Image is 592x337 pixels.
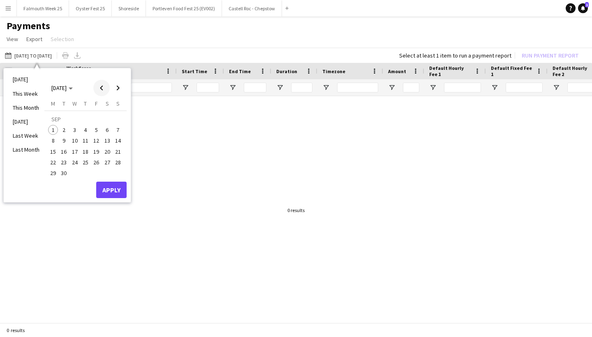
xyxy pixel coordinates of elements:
[322,68,345,74] span: Timezone
[8,129,44,143] li: Last Week
[81,125,90,135] span: 4
[48,168,58,178] span: 29
[59,157,69,167] span: 23
[93,80,110,96] button: Previous month
[113,125,123,135] span: 7
[8,101,44,115] li: This Month
[113,135,123,146] button: 14-09-2025
[8,115,44,129] li: [DATE]
[51,100,55,107] span: M
[84,100,87,107] span: T
[102,157,112,167] span: 27
[244,83,266,92] input: End Time Filter Input
[102,125,112,135] button: 06-09-2025
[429,65,471,77] span: Default Hourly Fee 1
[70,136,80,146] span: 10
[102,125,112,135] span: 6
[81,157,90,167] span: 25
[48,114,123,125] td: SEP
[578,3,588,13] a: 1
[62,100,65,107] span: T
[91,157,102,168] button: 26-09-2025
[403,83,419,92] input: Amount Filter Input
[48,168,58,178] button: 29-09-2025
[91,147,101,157] span: 19
[69,0,112,16] button: Oyster Fest 25
[81,147,90,157] span: 18
[59,136,69,146] span: 9
[96,182,127,198] button: Apply
[58,135,69,146] button: 09-09-2025
[95,100,98,107] span: F
[48,135,58,146] button: 08-09-2025
[197,83,219,92] input: Start Time Filter Input
[106,100,109,107] span: S
[113,136,123,146] span: 14
[102,157,112,168] button: 27-09-2025
[69,125,80,135] button: 03-09-2025
[229,68,251,74] span: End Time
[506,83,543,92] input: Default Fixed Fee 1 Filter Input
[110,80,126,96] button: Next month
[91,157,101,167] span: 26
[131,83,172,92] input: Name Filter Input
[113,147,123,157] span: 21
[222,0,282,16] button: Castell Roc - Chepstow
[182,84,189,91] button: Open Filter Menu
[388,84,395,91] button: Open Filter Menu
[8,87,44,101] li: This Week
[91,136,101,146] span: 12
[48,147,58,157] span: 15
[69,157,80,168] button: 24-09-2025
[59,125,69,135] span: 2
[182,68,207,74] span: Start Time
[80,157,91,168] button: 25-09-2025
[8,143,44,157] li: Last Month
[91,146,102,157] button: 19-09-2025
[429,84,437,91] button: Open Filter Menu
[48,157,58,168] button: 22-09-2025
[5,67,12,75] input: Column with Header Selection
[48,81,76,95] button: Choose month and year
[102,136,112,146] span: 13
[81,136,90,146] span: 11
[91,135,102,146] button: 12-09-2025
[3,34,21,44] a: View
[112,0,146,16] button: Shoreside
[146,0,222,16] button: Portleven Food Fest 25 (EV002)
[70,157,80,167] span: 24
[3,51,53,60] button: [DATE] to [DATE]
[276,68,297,74] span: Duration
[102,135,112,146] button: 13-09-2025
[337,83,378,92] input: Timezone Filter Input
[67,65,96,77] span: Workforce ID
[59,168,69,178] span: 30
[113,146,123,157] button: 21-09-2025
[48,146,58,157] button: 15-09-2025
[58,157,69,168] button: 23-09-2025
[113,157,123,168] button: 28-09-2025
[7,35,18,43] span: View
[444,83,481,92] input: Default Hourly Fee 1 Filter Input
[80,135,91,146] button: 11-09-2025
[59,147,69,157] span: 16
[388,68,406,74] span: Amount
[553,84,560,91] button: Open Filter Menu
[70,147,80,157] span: 17
[23,34,46,44] a: Export
[91,125,101,135] span: 5
[72,100,77,107] span: W
[585,2,589,7] span: 1
[8,72,44,86] li: [DATE]
[287,207,305,213] div: 0 results
[17,0,69,16] button: Falmouth Week 25
[116,100,120,107] span: S
[58,168,69,178] button: 30-09-2025
[91,125,102,135] button: 05-09-2025
[48,125,58,135] span: 1
[69,135,80,146] button: 10-09-2025
[229,84,236,91] button: Open Filter Menu
[113,157,123,167] span: 28
[276,84,284,91] button: Open Filter Menu
[113,125,123,135] button: 07-09-2025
